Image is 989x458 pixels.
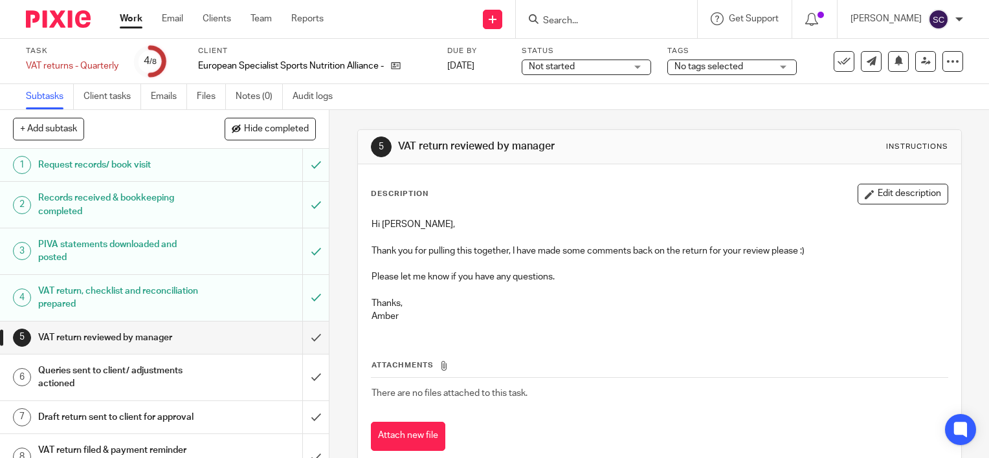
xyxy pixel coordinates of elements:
[13,196,31,214] div: 2
[83,84,141,109] a: Client tasks
[38,235,206,268] h1: PIVA statements downloaded and posted
[198,60,384,72] p: European Specialist Sports Nutrition Alliance - ESSNA
[38,281,206,314] h1: VAT return, checklist and reconciliation prepared
[371,422,445,451] button: Attach new file
[13,242,31,260] div: 3
[13,118,84,140] button: + Add subtask
[198,46,431,56] label: Client
[26,10,91,28] img: Pixie
[372,310,948,323] p: Amber
[398,140,687,153] h1: VAT return reviewed by manager
[13,289,31,307] div: 4
[372,245,948,257] p: Thank you for pulling this together, I have made some comments back on the return for your review...
[372,362,434,369] span: Attachments
[372,297,948,310] p: Thanks,
[928,9,949,30] img: svg%3E
[729,14,779,23] span: Get Support
[150,58,157,65] small: /8
[197,84,226,109] a: Files
[13,329,31,347] div: 5
[522,46,651,56] label: Status
[203,12,231,25] a: Clients
[26,84,74,109] a: Subtasks
[447,46,506,56] label: Due by
[371,189,428,199] p: Description
[858,184,948,204] button: Edit description
[162,12,183,25] a: Email
[372,270,948,283] p: Please let me know if you have any questions.
[371,136,392,157] div: 5
[372,389,528,398] span: There are no files attached to this task.
[144,54,157,69] div: 4
[886,142,948,152] div: Instructions
[674,62,743,71] span: No tags selected
[38,155,206,175] h1: Request records/ book visit
[244,124,309,135] span: Hide completed
[38,361,206,394] h1: Queries sent to client/ adjustments actioned
[13,368,31,386] div: 6
[542,16,658,27] input: Search
[26,60,118,72] div: VAT returns - Quarterly
[236,84,283,109] a: Notes (0)
[151,84,187,109] a: Emails
[38,328,206,347] h1: VAT return reviewed by manager
[38,188,206,221] h1: Records received & bookkeeping completed
[26,46,118,56] label: Task
[293,84,342,109] a: Audit logs
[225,118,316,140] button: Hide completed
[667,46,797,56] label: Tags
[250,12,272,25] a: Team
[13,156,31,174] div: 1
[13,408,31,426] div: 7
[447,61,474,71] span: [DATE]
[291,12,324,25] a: Reports
[38,408,206,427] h1: Draft return sent to client for approval
[850,12,922,25] p: [PERSON_NAME]
[372,218,948,231] p: Hi [PERSON_NAME],
[120,12,142,25] a: Work
[529,62,575,71] span: Not started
